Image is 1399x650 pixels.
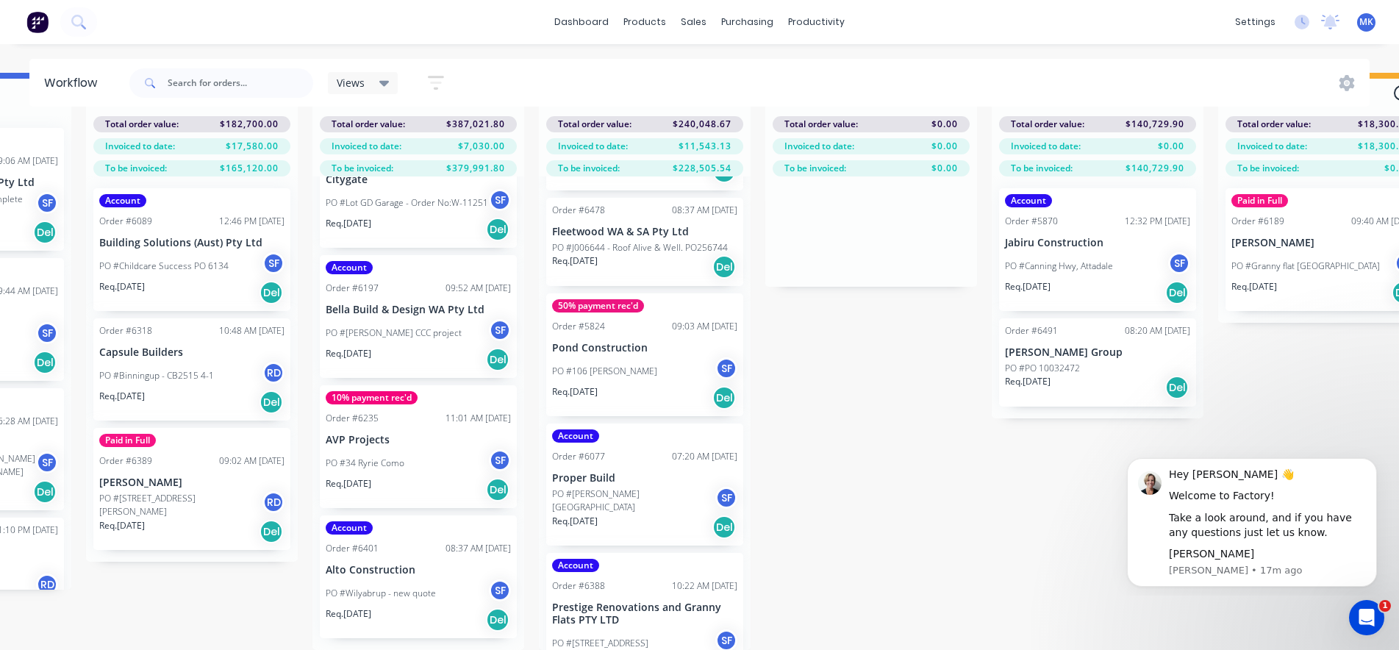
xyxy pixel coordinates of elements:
[93,318,290,421] div: Order #631810:48 AM [DATE]Capsule BuildersPO #Binningup - CB2515 4-1RDReq.[DATE]Del
[99,194,146,207] div: Account
[546,424,743,546] div: AccountOrder #607707:20 AM [DATE]Proper BuildPO #[PERSON_NAME][GEOGRAPHIC_DATA]SFReq.[DATE]Del
[99,237,285,249] p: Building Solutions (Aust) Pty Ltd
[105,140,175,153] span: Invoiced to date:
[489,189,511,211] div: SF
[552,488,715,514] p: PO #[PERSON_NAME][GEOGRAPHIC_DATA]
[99,369,214,382] p: PO #Binningup - CB2515 4-1
[326,326,462,340] p: PO #[PERSON_NAME] CCC project
[99,390,145,403] p: Req. [DATE]
[99,454,152,468] div: Order #6389
[326,607,371,621] p: Req. [DATE]
[168,68,313,98] input: Search for orders...
[679,140,731,153] span: $11,543.13
[105,162,167,175] span: To be invoiced:
[1168,252,1190,274] div: SF
[672,579,737,593] div: 10:22 AM [DATE]
[1105,445,1399,596] iframe: Intercom notifications message
[1237,162,1299,175] span: To be invoiced:
[712,255,736,279] div: Del
[712,515,736,539] div: Del
[36,451,58,474] div: SF
[546,293,743,416] div: 50% payment rec'dOrder #582409:03 AM [DATE]Pond ConstructionPO #106 [PERSON_NAME]SFReq.[DATE]Del
[99,519,145,532] p: Req. [DATE]
[931,162,958,175] span: $0.00
[326,282,379,295] div: Order #6197
[552,601,737,626] p: Prestige Renovations and Granny Flats PTY LTD
[552,365,657,378] p: PO #106 [PERSON_NAME]
[1005,324,1058,337] div: Order #6491
[326,217,371,230] p: Req. [DATE]
[552,254,598,268] p: Req. [DATE]
[326,391,418,404] div: 10% payment rec'd
[1228,11,1283,33] div: settings
[33,221,57,244] div: Del
[781,11,852,33] div: productivity
[1005,260,1113,273] p: PO #Canning Hwy, Attadale
[219,324,285,337] div: 10:48 AM [DATE]
[99,476,285,489] p: [PERSON_NAME]
[99,215,152,228] div: Order #6089
[326,347,371,360] p: Req. [DATE]
[219,215,285,228] div: 12:46 PM [DATE]
[1005,375,1051,388] p: Req. [DATE]
[320,255,517,378] div: AccountOrder #619709:52 AM [DATE]Bella Build & Design WA Pty LtdPO #[PERSON_NAME] CCC projectSFRe...
[1125,215,1190,228] div: 12:32 PM [DATE]
[673,11,714,33] div: sales
[486,218,509,241] div: Del
[326,477,371,490] p: Req. [DATE]
[326,261,373,274] div: Account
[486,608,509,632] div: Del
[552,204,605,217] div: Order #6478
[446,542,511,555] div: 08:37 AM [DATE]
[552,299,644,312] div: 50% payment rec'd
[931,140,958,153] span: $0.00
[489,579,511,601] div: SF
[320,515,517,638] div: AccountOrder #640108:37 AM [DATE]Alto ConstructionPO #Wilyabrup - new quoteSFReq.[DATE]Del
[552,320,605,333] div: Order #5824
[219,454,285,468] div: 09:02 AM [DATE]
[715,487,737,509] div: SF
[326,457,404,470] p: PO #34 Ryrie Como
[44,74,104,92] div: Workflow
[673,118,731,131] span: $240,048.67
[486,478,509,501] div: Del
[99,260,229,273] p: PO #Childcare Success PO 6134
[672,320,737,333] div: 09:03 AM [DATE]
[1349,600,1384,635] iframe: Intercom live chat
[1005,280,1051,293] p: Req. [DATE]
[99,434,156,447] div: Paid in Full
[320,125,517,248] div: CitygatePO #Lot GD Garage - Order No:W-11251SFReq.[DATE]Del
[616,11,673,33] div: products
[260,390,283,414] div: Del
[99,492,262,518] p: PO #[STREET_ADDRESS][PERSON_NAME]
[262,252,285,274] div: SF
[999,188,1196,311] div: AccountOrder #587012:32 PM [DATE]Jabiru ConstructionPO #Canning Hwy, AttadaleSFReq.[DATE]Del
[489,449,511,471] div: SF
[673,162,731,175] span: $228,505.54
[1231,215,1284,228] div: Order #6189
[1126,162,1184,175] span: $140,729.90
[262,491,285,513] div: RD
[1125,324,1190,337] div: 08:20 AM [DATE]
[1005,346,1190,359] p: [PERSON_NAME] Group
[1165,376,1189,399] div: Del
[36,192,58,214] div: SF
[1158,140,1184,153] span: $0.00
[326,304,511,316] p: Bella Build & Design WA Pty Ltd
[326,174,511,186] p: Citygate
[547,11,616,33] a: dashboard
[260,281,283,304] div: Del
[486,348,509,371] div: Del
[326,196,488,210] p: PO #Lot GD Garage - Order No:W-11251
[1231,194,1288,207] div: Paid in Full
[99,346,285,359] p: Capsule Builders
[337,75,365,90] span: Views
[226,140,279,153] span: $17,580.00
[326,434,511,446] p: AVP Projects
[1005,194,1052,207] div: Account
